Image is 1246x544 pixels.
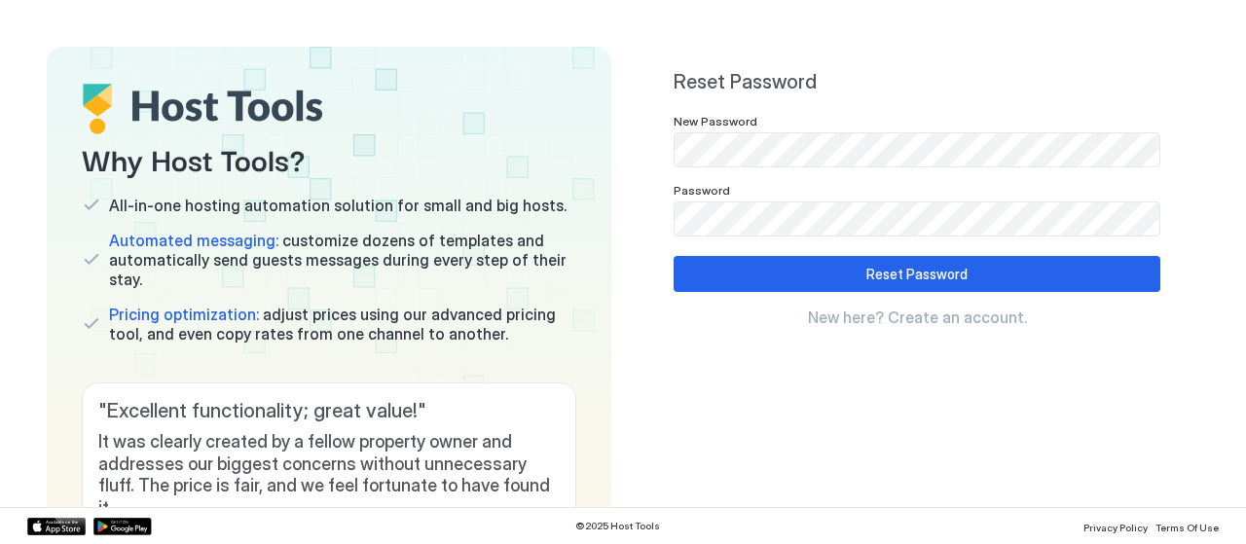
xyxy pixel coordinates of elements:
[1083,516,1148,536] a: Privacy Policy
[98,399,560,423] span: " Excellent functionality; great value! "
[93,518,152,535] a: Google Play Store
[109,305,576,344] span: adjust prices using our advanced pricing tool, and even copy rates from one channel to another.
[575,520,660,532] span: © 2025 Host Tools
[82,136,576,180] span: Why Host Tools?
[675,133,1159,166] input: Input Field
[1155,522,1219,533] span: Terms Of Use
[808,308,1027,327] span: New here? Create an account.
[674,114,757,128] span: New Password
[98,431,560,519] span: It was clearly created by a fellow property owner and addresses our biggest concerns without unne...
[1155,516,1219,536] a: Terms Of Use
[109,196,567,215] span: All-in-one hosting automation solution for small and big hosts.
[109,231,278,250] span: Automated messaging:
[109,305,259,324] span: Pricing optimization:
[109,231,576,289] span: customize dozens of templates and automatically send guests messages during every step of their s...
[674,308,1160,327] a: New here? Create an account.
[674,183,730,198] span: Password
[675,202,1159,236] input: Input Field
[674,70,1160,94] span: Reset Password
[866,264,968,284] div: Reset Password
[27,518,86,535] a: App Store
[1083,522,1148,533] span: Privacy Policy
[674,256,1160,292] button: Reset Password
